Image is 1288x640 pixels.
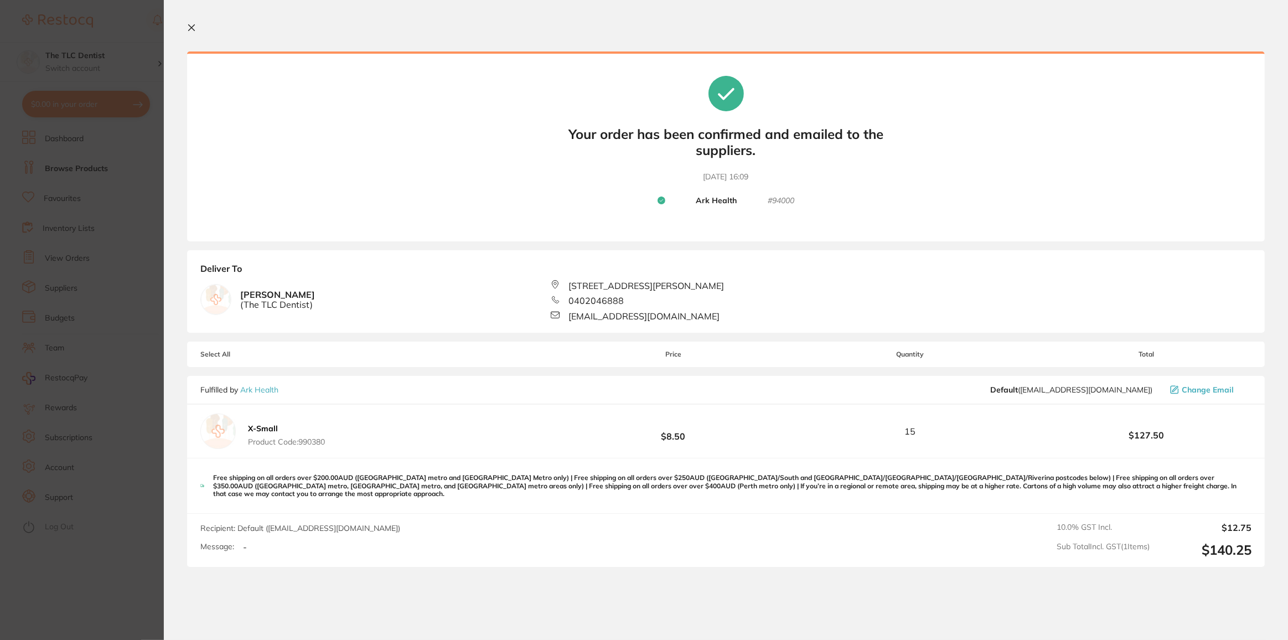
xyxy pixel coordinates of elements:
[768,196,795,206] small: # 94000
[25,19,43,37] img: Profile image for Restocq
[1041,430,1251,440] b: $127.50
[568,311,720,321] span: [EMAIL_ADDRESS][DOMAIN_NAME]
[48,93,190,113] i: Discount will be applied on the supplier’s end.
[778,350,1041,358] span: Quantity
[1167,385,1251,395] button: Change Email
[1158,523,1251,533] output: $12.75
[48,33,196,44] div: Choose a greener path in healthcare!
[568,350,779,358] span: Price
[200,385,278,394] p: Fulfilled by
[1041,350,1251,358] span: Total
[248,424,278,433] b: X-Small
[240,290,315,310] b: [PERSON_NAME]
[560,126,892,158] b: Your order has been confirmed and emailed to the suppliers.
[248,437,325,446] span: Product Code: 990380
[243,542,247,552] p: -
[200,414,236,449] img: empty.jpg
[990,385,1152,394] span: cch@arkhealth.com.au
[240,385,278,395] a: Ark Health
[1182,385,1234,394] span: Change Email
[1057,523,1150,533] span: 10.0 % GST Incl.
[201,285,231,314] img: empty.jpg
[213,474,1251,498] p: Free shipping on all orders over $200.00AUD ([GEOGRAPHIC_DATA] metro and [GEOGRAPHIC_DATA] Metro ...
[990,385,1018,395] b: Default
[568,281,724,291] span: [STREET_ADDRESS][PERSON_NAME]
[48,49,196,115] div: 🌱Get 20% off all RePractice products on Restocq until [DATE]. Simply head to Browse Products and ...
[1158,542,1251,558] output: $140.25
[48,187,196,197] p: Message from Restocq, sent 22h ago
[245,424,328,447] button: X-Small Product Code:990380
[200,523,400,533] span: Recipient: Default ( [EMAIL_ADDRESS][DOMAIN_NAME] )
[568,421,779,442] b: $8.50
[200,350,311,358] span: Select All
[200,542,234,551] label: Message:
[1057,542,1150,558] span: Sub Total Incl. GST ( 1 Items)
[17,9,205,204] div: message notification from Restocq, 22h ago. Hi Dimitri, Choose a greener path in healthcare! 🌱Get...
[48,17,196,183] div: Message content
[240,300,315,309] span: ( The TLC Dentist )
[200,264,1251,280] b: Deliver To
[696,196,737,206] b: Ark Health
[568,296,624,306] span: 0402046888
[904,426,915,436] span: 15
[48,17,196,28] div: Hi [PERSON_NAME],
